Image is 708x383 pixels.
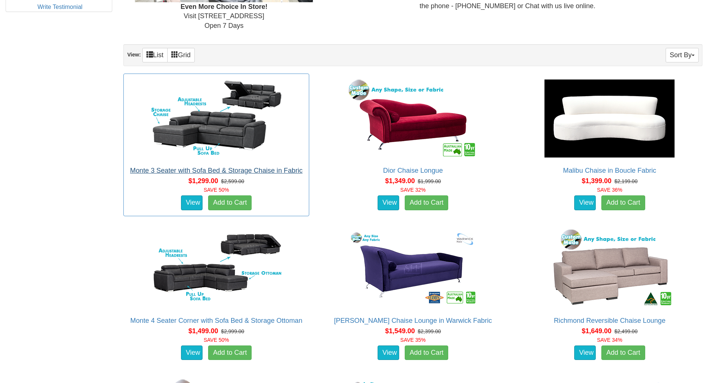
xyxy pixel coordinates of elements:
a: Grid [167,48,195,62]
span: $1,649.00 [582,327,611,335]
button: Sort By [666,48,699,62]
a: View [574,345,596,360]
del: $2,399.00 [418,328,441,334]
a: Write Testimonial [38,4,83,10]
span: $1,499.00 [188,327,218,335]
a: View [181,345,203,360]
img: Romeo Chaise Lounge in Warwick Fabric [346,228,480,309]
del: $2,599.00 [221,178,244,184]
img: Malibu Chaise in Boucle Fabric [543,78,676,159]
span: $1,549.00 [385,327,415,335]
a: Add to Cart [208,195,252,210]
strong: View: [127,52,140,58]
font: SAVE 32% [400,187,426,193]
del: $2,999.00 [221,328,244,334]
img: Richmond Reversible Chaise Lounge [543,228,676,309]
a: [PERSON_NAME] Chaise Lounge in Warwick Fabric [334,317,492,324]
a: Add to Cart [405,345,448,360]
a: List [142,48,168,62]
img: Monte 3 Seater with Sofa Bed & Storage Chaise in Fabric [149,78,283,159]
img: Dior Chaise Longue [346,78,480,159]
a: Monte 4 Seater Corner with Sofa Bed & Storage Ottoman [130,317,303,324]
a: Add to Cart [405,195,448,210]
img: Monte 4 Seater Corner with Sofa Bed & Storage Ottoman [149,228,283,309]
a: Dior Chaise Longue [383,167,443,174]
del: $2,499.00 [614,328,637,334]
a: Add to Cart [601,195,645,210]
a: View [181,195,203,210]
a: View [378,195,399,210]
del: $2,199.00 [614,178,637,184]
a: View [378,345,399,360]
a: Malibu Chaise in Boucle Fabric [563,167,656,174]
b: Even More Choice In Store! [181,3,268,10]
a: Monte 3 Seater with Sofa Bed & Storage Chaise in Fabric [130,167,303,174]
span: $1,399.00 [582,177,611,185]
font: SAVE 50% [204,337,229,343]
font: SAVE 50% [204,187,229,193]
del: $1,999.00 [418,178,441,184]
font: SAVE 35% [400,337,426,343]
span: $1,299.00 [188,177,218,185]
font: SAVE 34% [597,337,622,343]
font: SAVE 36% [597,187,622,193]
a: Richmond Reversible Chaise Lounge [554,317,665,324]
a: View [574,195,596,210]
a: Add to Cart [601,345,645,360]
a: Add to Cart [208,345,252,360]
span: $1,349.00 [385,177,415,185]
